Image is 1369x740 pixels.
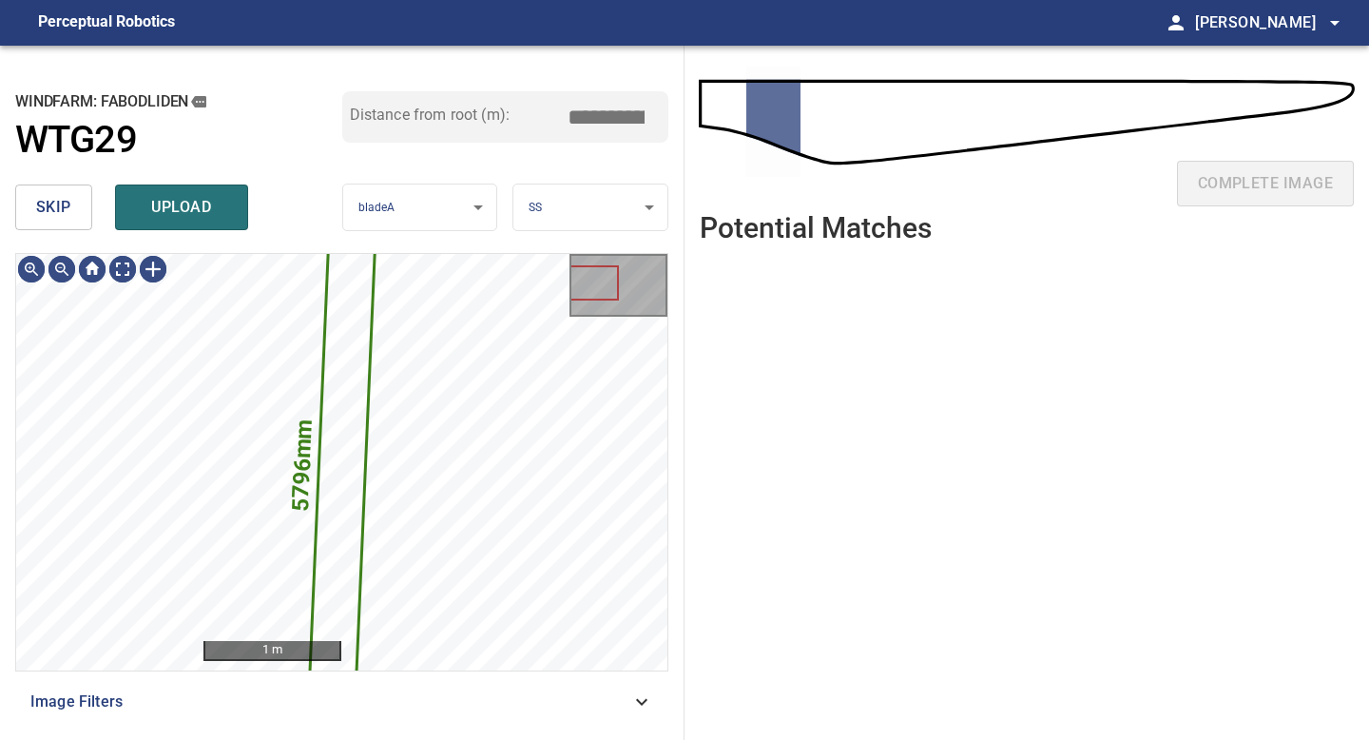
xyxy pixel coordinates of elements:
[16,254,47,284] img: Zoom in
[15,118,342,163] a: WTG29
[1165,11,1187,34] span: person
[47,254,77,284] img: Zoom out
[107,254,138,284] img: Toggle full page
[138,254,168,284] img: Toggle selection
[115,185,248,230] button: upload
[15,118,137,163] h1: WTG29
[38,8,175,38] figcaption: Perceptual Robotics
[287,419,318,513] text: 5796mm
[350,107,510,123] label: Distance from root (m):
[513,184,667,232] div: SS
[15,91,342,112] h2: windfarm: Fabodliden
[77,254,107,284] img: Go home
[15,679,668,725] div: Image Filters
[1323,11,1346,34] span: arrow_drop_down
[529,201,542,214] span: SS
[700,212,932,243] h2: Potential Matches
[1195,10,1346,36] span: [PERSON_NAME]
[343,184,497,232] div: bladeA
[188,91,209,112] button: copy message details
[15,185,92,230] button: skip
[136,194,227,221] span: upload
[358,201,395,214] span: bladeA
[36,194,71,221] span: skip
[1187,4,1346,42] button: [PERSON_NAME]
[30,691,630,713] span: Image Filters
